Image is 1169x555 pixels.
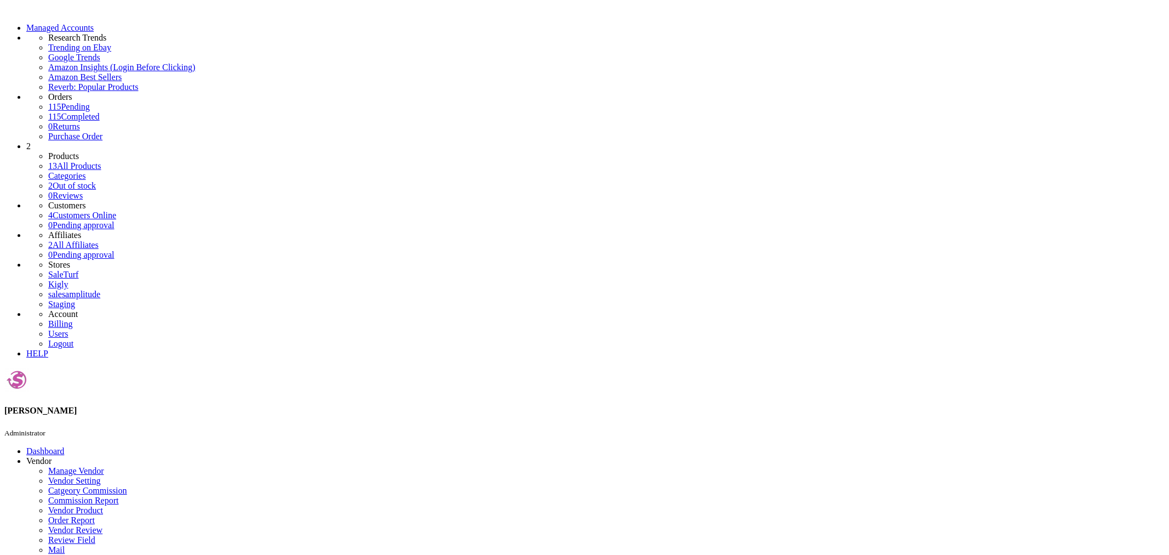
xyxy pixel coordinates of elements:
[26,446,64,456] a: Dashboard
[48,319,72,329] a: Billing
[48,339,73,348] a: Logout
[48,476,101,485] a: Vendor Setting
[48,280,68,289] a: Kigly
[48,486,127,495] a: Catgeory Commission
[48,201,1165,211] li: Customers
[48,516,95,525] a: Order Report
[48,102,61,111] span: 115
[48,329,68,338] a: Users
[48,161,57,171] span: 13
[48,211,53,220] span: 4
[48,171,85,180] a: Categories
[4,367,29,392] img: joshlucio05
[48,290,100,299] a: salesamplitude
[26,456,52,466] span: Vendor
[48,506,103,515] a: Vendor Product
[48,63,1165,72] a: Amazon Insights (Login Before Clicking)
[48,220,53,230] span: 0
[48,191,53,200] span: 0
[48,240,53,250] span: 2
[48,33,1165,43] li: Research Trends
[48,102,1165,112] a: 115Pending
[48,270,78,279] a: SaleTurf
[48,112,61,121] span: 115
[48,151,1165,161] li: Products
[48,250,53,259] span: 0
[48,250,114,259] a: 0Pending approval
[48,211,116,220] a: 4Customers Online
[48,181,96,190] a: 2Out of stock
[48,309,1165,319] li: Account
[4,406,1165,416] h4: [PERSON_NAME]
[48,466,104,475] a: Manage Vendor
[48,191,83,200] a: 0Reviews
[26,23,94,32] a: Managed Accounts
[48,220,114,230] a: 0Pending approval
[48,122,53,131] span: 0
[48,496,118,505] a: Commission Report
[4,429,45,437] small: Administrator
[48,525,102,535] a: Vendor Review
[48,545,65,554] a: Mail
[48,299,75,309] a: Staging
[48,161,101,171] a: 13All Products
[48,260,1165,270] li: Stores
[48,43,1165,53] a: Trending on Ebay
[48,535,95,545] a: Review Field
[48,82,1165,92] a: Reverb: Popular Products
[48,112,100,121] a: 115Completed
[48,53,1165,63] a: Google Trends
[48,132,102,141] a: Purchase Order
[48,122,80,131] a: 0Returns
[48,181,53,190] span: 2
[48,92,1165,102] li: Orders
[26,349,48,358] a: HELP
[48,72,1165,82] a: Amazon Best Sellers
[48,240,99,250] a: 2All Affiliates
[48,230,1165,240] li: Affiliates
[26,141,31,151] span: 2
